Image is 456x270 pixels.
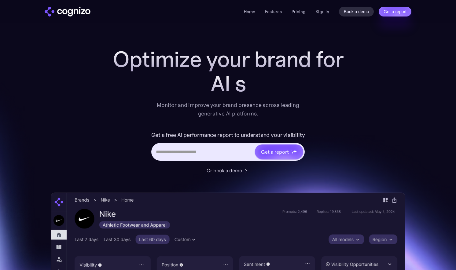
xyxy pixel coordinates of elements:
[339,7,374,16] a: Book a demo
[244,9,255,14] a: Home
[207,167,242,174] div: Or book a demo
[45,7,90,16] a: home
[106,47,350,71] h1: Optimize your brand for
[106,71,350,96] div: AI s
[45,7,90,16] img: cognizo logo
[151,130,305,164] form: Hero URL Input Form
[291,152,293,154] img: star
[265,9,282,14] a: Features
[261,148,289,155] div: Get a report
[254,144,304,160] a: Get a reportstarstarstar
[292,9,306,14] a: Pricing
[379,7,411,16] a: Get a report
[207,167,249,174] a: Or book a demo
[293,149,297,153] img: star
[151,130,305,140] label: Get a free AI performance report to understand your visibility
[315,8,329,15] a: Sign in
[291,150,292,151] img: star
[153,101,303,118] div: Monitor and improve your brand presence across leading generative AI platforms.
